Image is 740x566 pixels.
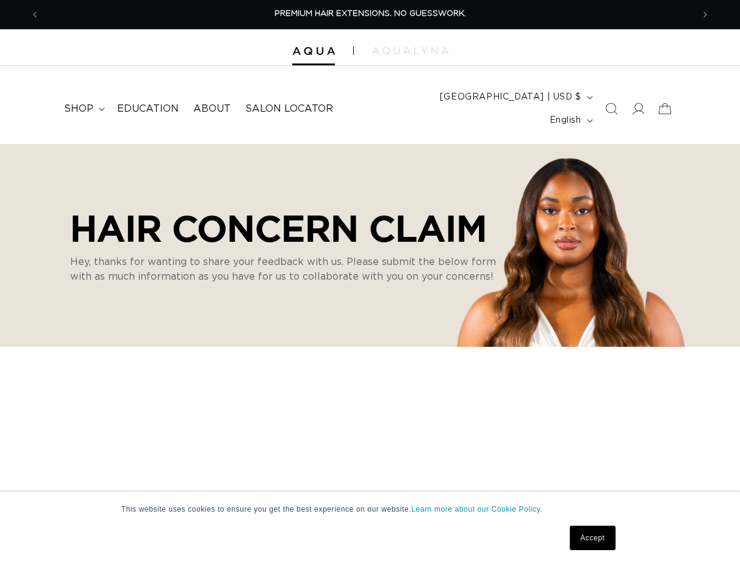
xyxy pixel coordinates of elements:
span: English [550,114,581,127]
span: [GEOGRAPHIC_DATA] | USD $ [440,91,581,104]
span: PREMIUM HAIR EXTENSIONS. NO GUESSWORK. [275,10,466,18]
a: Learn more about our Cookie Policy. [411,505,542,513]
span: Education [117,103,179,115]
summary: Search [598,95,625,122]
span: Salon Locator [245,103,333,115]
button: Previous announcement [21,3,48,26]
p: Hey, thanks for wanting to share your feedback with us. Please submit the below form with as much... [70,255,497,284]
p: HAIR CONCERN CLAIM [70,207,497,249]
button: English [542,109,598,132]
a: About [186,95,238,123]
summary: shop [57,95,110,123]
button: [GEOGRAPHIC_DATA] | USD $ [433,85,598,109]
span: About [193,103,231,115]
a: Education [110,95,186,123]
span: shop [64,103,93,115]
img: aqualyna.com [372,47,448,54]
a: Accept [570,526,615,550]
img: Aqua Hair Extensions [292,47,335,56]
button: Next announcement [692,3,719,26]
p: This website uses cookies to ensure you get the best experience on our website. [121,504,619,515]
a: Salon Locator [238,95,340,123]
